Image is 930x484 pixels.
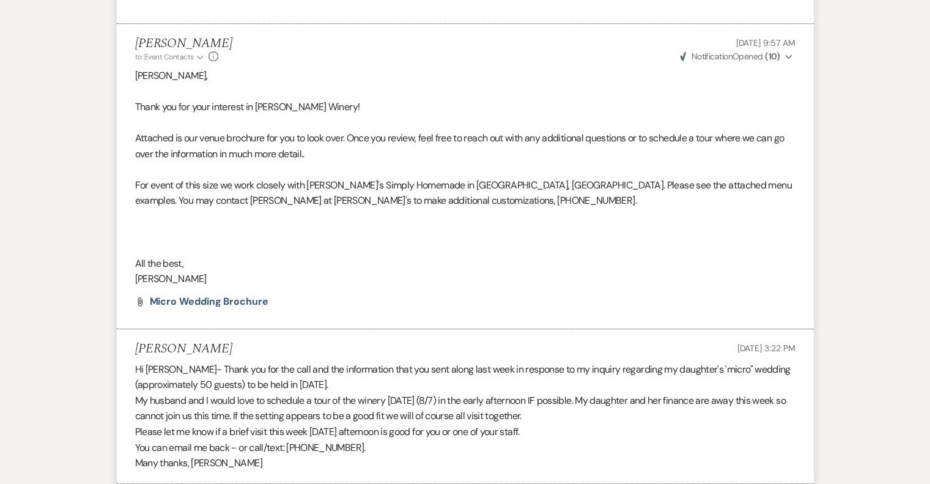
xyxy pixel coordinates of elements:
p: Attached is our venue brochure for you to look over. Once you review, feel free to reach out with... [135,130,795,162]
p: Please let me know if a brief visit this week [DATE] afternoon is good for you or one of your staff. [135,424,795,440]
span: to: Event Contacts [135,52,194,62]
p: Thank you for your interest in [PERSON_NAME] Winery! [135,99,795,115]
span: Notification [692,51,733,62]
button: NotificationOpened (10) [678,50,795,63]
p: [PERSON_NAME], [135,68,795,84]
span: Opened [680,51,780,62]
button: to: Event Contacts [135,51,205,62]
p: My husband and I would love to schedule a tour of the winery [DATE] (8/7) in the early afternoon ... [135,393,795,424]
p: [PERSON_NAME] [135,271,795,287]
a: Micro Wedding Brochure [150,297,268,307]
p: All the best, [135,256,795,272]
h5: [PERSON_NAME] [135,341,232,357]
h5: [PERSON_NAME] [135,36,232,51]
span: [DATE] 3:22 PM [737,343,795,354]
span: Micro Wedding Brochure [150,295,268,308]
p: Hi [PERSON_NAME]- Thank you for the call and the information that you sent along last week in res... [135,362,795,393]
p: For event of this size we work closely with [PERSON_NAME]'s Simply Homemade in [GEOGRAPHIC_DATA],... [135,177,795,209]
strong: ( 10 ) [765,51,780,62]
p: You can email me back - or call/text: [PHONE_NUMBER]. [135,440,795,456]
p: Many thanks, [PERSON_NAME] [135,455,795,471]
span: [DATE] 9:57 AM [736,37,795,48]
